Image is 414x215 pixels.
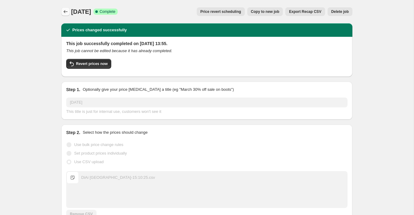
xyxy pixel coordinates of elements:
input: 30% off holiday sale [66,98,348,107]
h2: Step 2. [66,129,80,136]
span: This title is just for internal use, customers won't see it [66,109,161,114]
h2: Prices changed successfully [72,27,127,33]
p: Select how the prices should change [83,129,148,136]
div: DiAi [GEOGRAPHIC_DATA]-15:10:25.csv [81,175,155,181]
button: Price revert scheduling [197,7,245,16]
span: Set product prices individually [74,151,127,155]
span: Revert prices now [76,61,108,66]
p: Optionally give your price [MEDICAL_DATA] a title (eg "March 30% off sale on boots") [83,86,234,93]
button: Copy to new job [247,7,283,16]
span: Use CSV upload [74,159,104,164]
button: Delete job [328,7,352,16]
span: [DATE] [71,8,91,15]
h2: Step 1. [66,86,80,93]
span: Delete job [331,9,349,14]
span: Copy to new job [251,9,279,14]
span: Export Recap CSV [289,9,321,14]
i: This job cannot be edited because it has already completed. [66,48,172,53]
button: Revert prices now [66,59,111,69]
h2: This job successfully completed on [DATE] 13:55. [66,40,348,47]
button: Price change jobs [61,7,70,16]
span: Use bulk price change rules [74,142,123,147]
button: Export Recap CSV [285,7,325,16]
span: Complete [100,9,115,14]
span: Price revert scheduling [200,9,241,14]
